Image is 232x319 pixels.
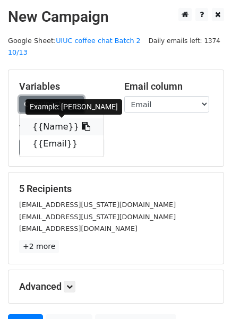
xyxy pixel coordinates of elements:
a: Daily emails left: 1374 [145,37,224,45]
h5: Advanced [19,281,213,292]
a: {{Email}} [20,135,104,152]
div: Example: [PERSON_NAME] [25,99,122,115]
small: Google Sheet: [8,37,141,57]
small: [EMAIL_ADDRESS][DOMAIN_NAME] [19,225,138,232]
a: Copy/paste... [19,96,84,113]
h5: Email column [124,81,213,92]
small: [EMAIL_ADDRESS][US_STATE][DOMAIN_NAME] [19,213,176,221]
a: {{Name}} [20,118,104,135]
a: +2 more [19,240,59,253]
h5: 5 Recipients [19,183,213,195]
h2: New Campaign [8,8,224,26]
small: [EMAIL_ADDRESS][US_STATE][DOMAIN_NAME] [19,201,176,209]
h5: Variables [19,81,108,92]
a: UIUC coffee chat Batch 2 10/13 [8,37,141,57]
span: Daily emails left: 1374 [145,35,224,47]
iframe: Chat Widget [179,268,232,319]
